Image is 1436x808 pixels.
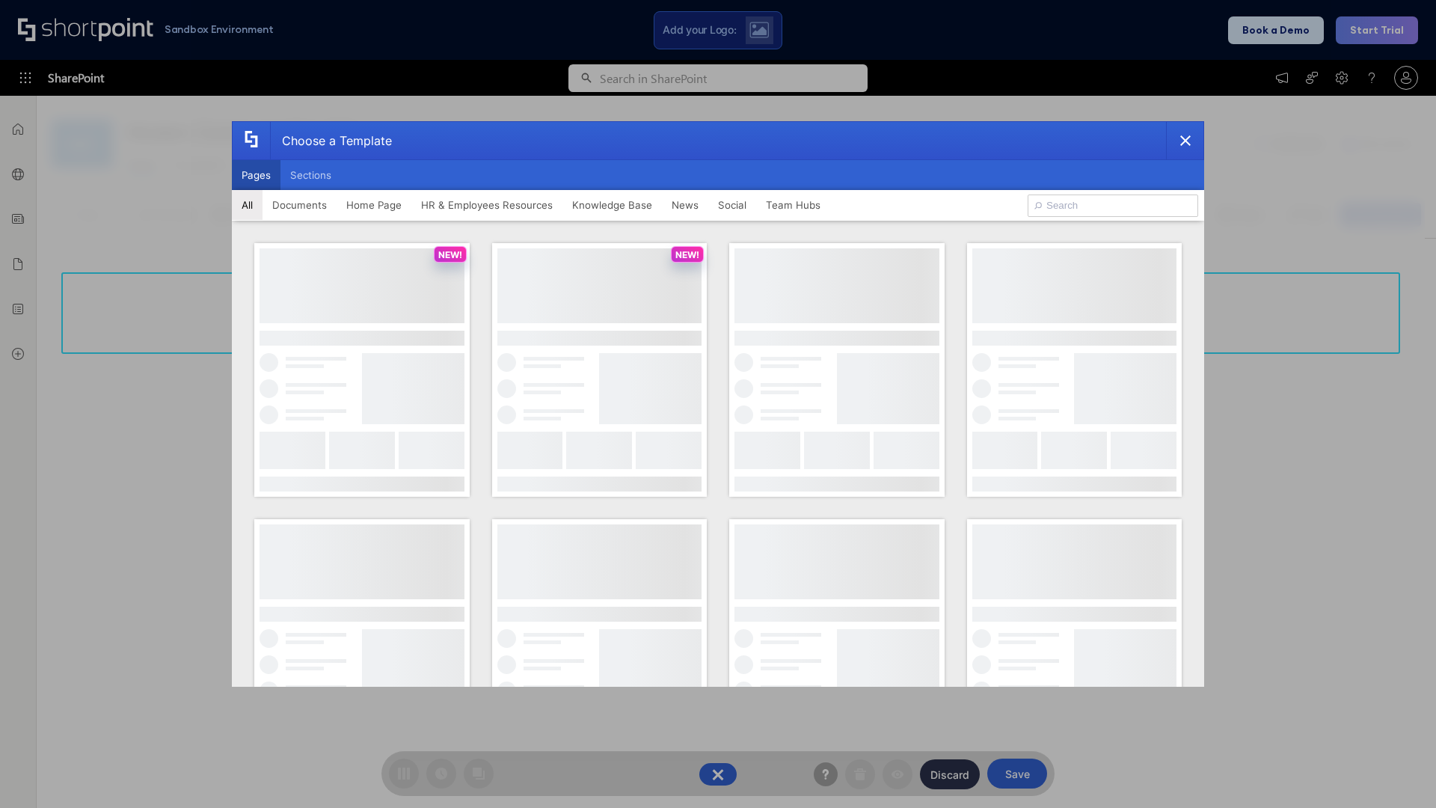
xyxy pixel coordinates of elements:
iframe: Chat Widget [1361,736,1436,808]
button: Documents [263,190,337,220]
div: Choose a Template [270,122,392,159]
p: NEW! [438,249,462,260]
button: Pages [232,160,280,190]
p: NEW! [675,249,699,260]
button: HR & Employees Resources [411,190,562,220]
button: Team Hubs [756,190,830,220]
button: Sections [280,160,341,190]
button: Knowledge Base [562,190,662,220]
button: Social [708,190,756,220]
button: Home Page [337,190,411,220]
input: Search [1028,195,1198,217]
button: All [232,190,263,220]
button: News [662,190,708,220]
div: template selector [232,121,1204,687]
